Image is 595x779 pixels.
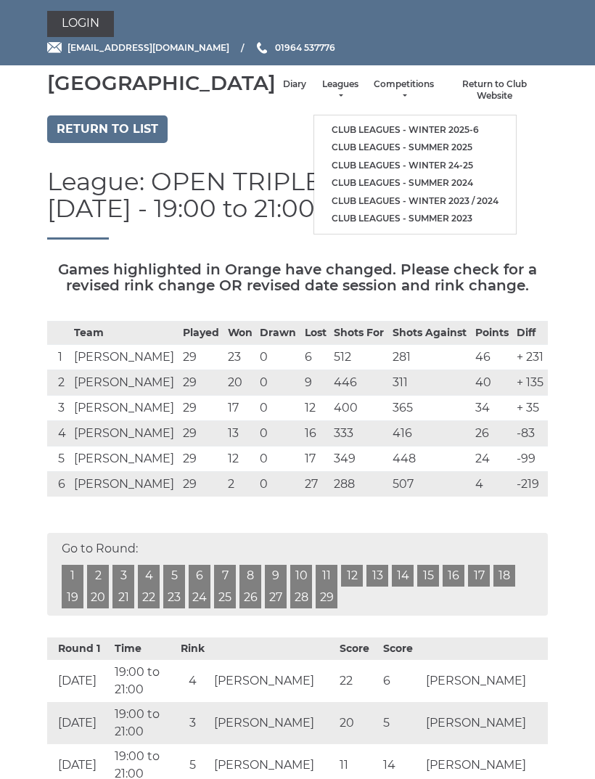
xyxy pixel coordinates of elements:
[314,121,516,139] a: Club leagues - Winter 2025-6
[111,702,175,744] td: 19:00 to 21:00
[112,565,134,587] a: 3
[330,420,389,446] td: 333
[47,420,70,446] td: 4
[256,471,300,497] td: 0
[389,446,472,471] td: 448
[70,321,180,344] th: Team
[256,446,300,471] td: 0
[472,420,513,446] td: 26
[301,420,331,446] td: 16
[174,660,210,702] td: 4
[87,565,109,587] a: 2
[239,587,261,608] a: 26
[417,565,439,587] a: 15
[47,660,111,702] td: [DATE]
[179,420,223,446] td: 29
[472,446,513,471] td: 24
[513,321,548,344] th: Diff
[513,344,548,370] td: + 231
[47,533,548,616] div: Go to Round:
[493,565,515,587] a: 18
[70,370,180,395] td: [PERSON_NAME]
[374,78,434,102] a: Competitions
[111,660,175,702] td: 19:00 to 21:00
[87,587,109,608] a: 20
[70,420,180,446] td: [PERSON_NAME]
[224,321,257,344] th: Won
[179,321,223,344] th: Played
[472,395,513,420] td: 34
[301,370,331,395] td: 9
[389,395,472,420] td: 365
[47,637,111,660] th: Round 1
[239,565,261,587] a: 8
[472,321,513,344] th: Points
[47,344,70,370] td: 1
[47,41,229,54] a: Email [EMAIL_ADDRESS][DOMAIN_NAME]
[330,344,389,370] td: 512
[290,565,312,587] a: 10
[255,41,335,54] a: Phone us 01964 537776
[443,565,464,587] a: 16
[379,702,423,744] td: 5
[472,370,513,395] td: 40
[422,660,548,702] td: [PERSON_NAME]
[179,344,223,370] td: 29
[47,42,62,53] img: Email
[330,446,389,471] td: 349
[321,78,359,102] a: Leagues
[316,565,337,587] a: 11
[47,702,111,744] td: [DATE]
[513,420,548,446] td: -83
[138,587,160,608] a: 22
[513,370,548,395] td: + 135
[265,565,287,587] a: 9
[224,471,257,497] td: 2
[224,370,257,395] td: 20
[301,395,331,420] td: 12
[47,115,168,143] a: Return to list
[314,174,516,192] a: Club leagues - Summer 2024
[47,446,70,471] td: 5
[301,446,331,471] td: 17
[389,321,472,344] th: Shots Against
[214,587,236,608] a: 25
[379,660,423,702] td: 6
[283,78,306,91] a: Diary
[330,395,389,420] td: 400
[448,78,541,102] a: Return to Club Website
[112,587,134,608] a: 21
[189,587,210,608] a: 24
[210,660,336,702] td: [PERSON_NAME]
[111,637,175,660] th: Time
[138,565,160,587] a: 4
[265,587,287,608] a: 27
[174,637,210,660] th: Rink
[256,321,300,344] th: Drawn
[256,344,300,370] td: 0
[224,344,257,370] td: 23
[341,565,363,587] a: 12
[275,42,335,53] span: 01964 537776
[468,565,490,587] a: 17
[379,637,423,660] th: Score
[472,344,513,370] td: 46
[336,702,379,744] td: 20
[189,565,210,587] a: 6
[301,471,331,497] td: 27
[257,42,267,54] img: Phone us
[70,471,180,497] td: [PERSON_NAME]
[224,446,257,471] td: 12
[62,565,83,587] a: 1
[62,587,83,608] a: 19
[163,565,185,587] a: 5
[47,261,548,293] h5: Games highlighted in Orange have changed. Please check for a revised rink change OR revised date ...
[336,637,379,660] th: Score
[330,321,389,344] th: Shots For
[513,446,548,471] td: -99
[256,370,300,395] td: 0
[366,565,388,587] a: 13
[210,702,336,744] td: [PERSON_NAME]
[336,660,379,702] td: 22
[47,395,70,420] td: 3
